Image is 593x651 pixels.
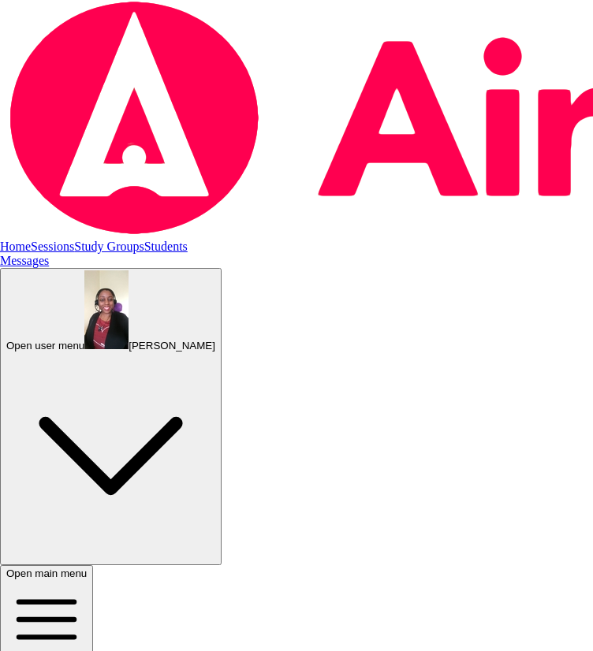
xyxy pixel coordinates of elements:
span: Open user menu [6,340,84,352]
span: [PERSON_NAME] [129,340,215,352]
span: Open main menu [6,567,87,579]
a: Study Groups [74,240,144,253]
a: Students [144,240,188,253]
a: Sessions [31,240,74,253]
